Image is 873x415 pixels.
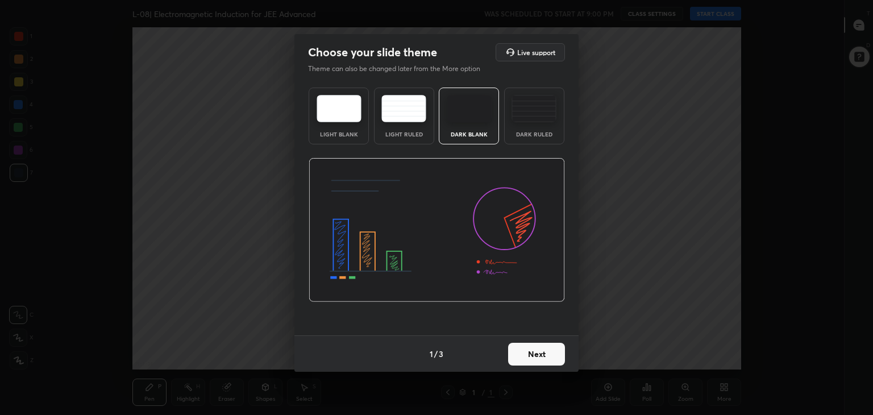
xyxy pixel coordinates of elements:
[430,348,433,360] h4: 1
[508,343,565,366] button: Next
[308,64,492,74] p: Theme can also be changed later from the More option
[308,45,437,60] h2: Choose your slide theme
[512,95,556,122] img: darkRuledTheme.de295e13.svg
[434,348,438,360] h4: /
[381,95,426,122] img: lightRuledTheme.5fabf969.svg
[317,95,361,122] img: lightTheme.e5ed3b09.svg
[446,131,492,137] div: Dark Blank
[447,95,492,122] img: darkTheme.f0cc69e5.svg
[517,49,555,56] h5: Live support
[309,158,565,302] img: darkThemeBanner.d06ce4a2.svg
[316,131,361,137] div: Light Blank
[381,131,427,137] div: Light Ruled
[439,348,443,360] h4: 3
[512,131,557,137] div: Dark Ruled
